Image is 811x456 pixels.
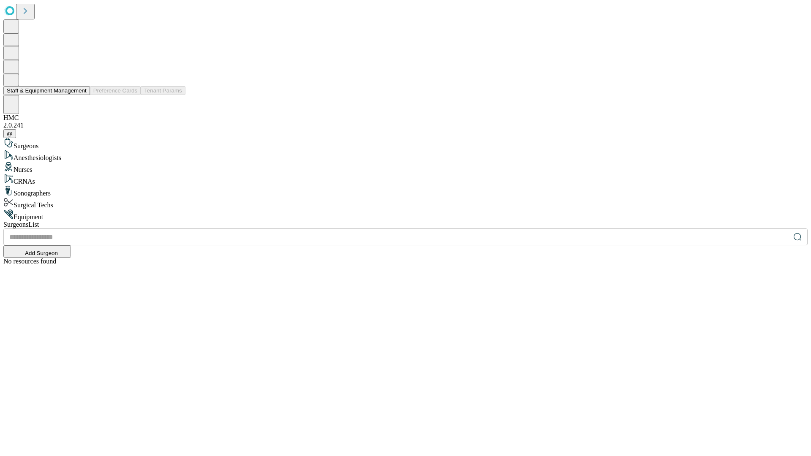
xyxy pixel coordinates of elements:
[3,150,808,162] div: Anesthesiologists
[3,122,808,129] div: 2.0.241
[7,130,13,137] span: @
[141,86,185,95] button: Tenant Params
[25,250,58,256] span: Add Surgeon
[3,197,808,209] div: Surgical Techs
[3,86,90,95] button: Staff & Equipment Management
[3,258,808,265] div: No resources found
[3,245,71,258] button: Add Surgeon
[3,129,16,138] button: @
[3,138,808,150] div: Surgeons
[3,162,808,174] div: Nurses
[3,174,808,185] div: CRNAs
[3,209,808,221] div: Equipment
[3,114,808,122] div: HMC
[90,86,141,95] button: Preference Cards
[3,221,808,228] div: Surgeons List
[3,185,808,197] div: Sonographers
